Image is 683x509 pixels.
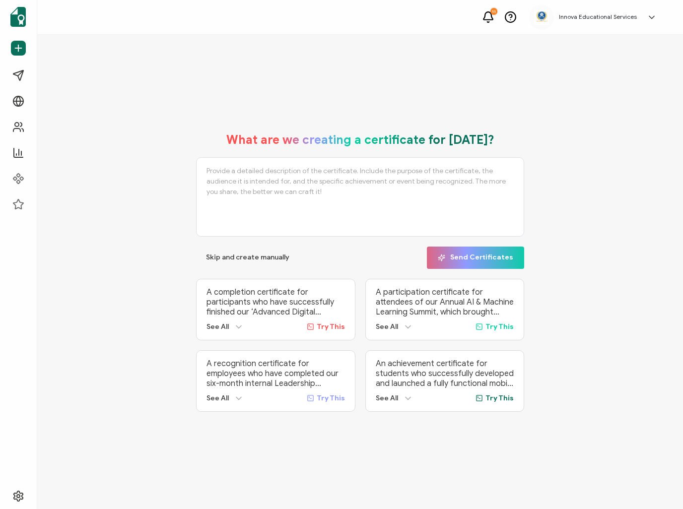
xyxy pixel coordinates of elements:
span: See All [376,322,398,331]
p: A recognition certificate for employees who have completed our six-month internal Leadership Deve... [206,359,344,388]
img: sertifier-logomark-colored.svg [10,7,26,27]
iframe: Chat Widget [633,461,683,509]
span: See All [376,394,398,402]
p: A participation certificate for attendees of our Annual AI & Machine Learning Summit, which broug... [376,287,514,317]
img: 88b8cf33-a882-4e30-8c11-284b2a1a7532.jpg [534,10,549,25]
span: Try This [485,394,514,402]
h1: What are we creating a certificate for [DATE]? [226,132,494,147]
span: See All [206,394,229,402]
h5: Innova Educational Services [559,13,637,20]
span: Try This [317,394,345,402]
button: Send Certificates [427,247,524,269]
div: 11 [490,8,497,15]
span: Send Certificates [438,254,513,261]
span: Try This [485,322,514,331]
button: Skip and create manually [196,247,299,269]
p: An achievement certificate for students who successfully developed and launched a fully functiona... [376,359,514,388]
span: Try This [317,322,345,331]
span: Skip and create manually [206,254,289,261]
span: See All [206,322,229,331]
p: A completion certificate for participants who have successfully finished our ‘Advanced Digital Ma... [206,287,344,317]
